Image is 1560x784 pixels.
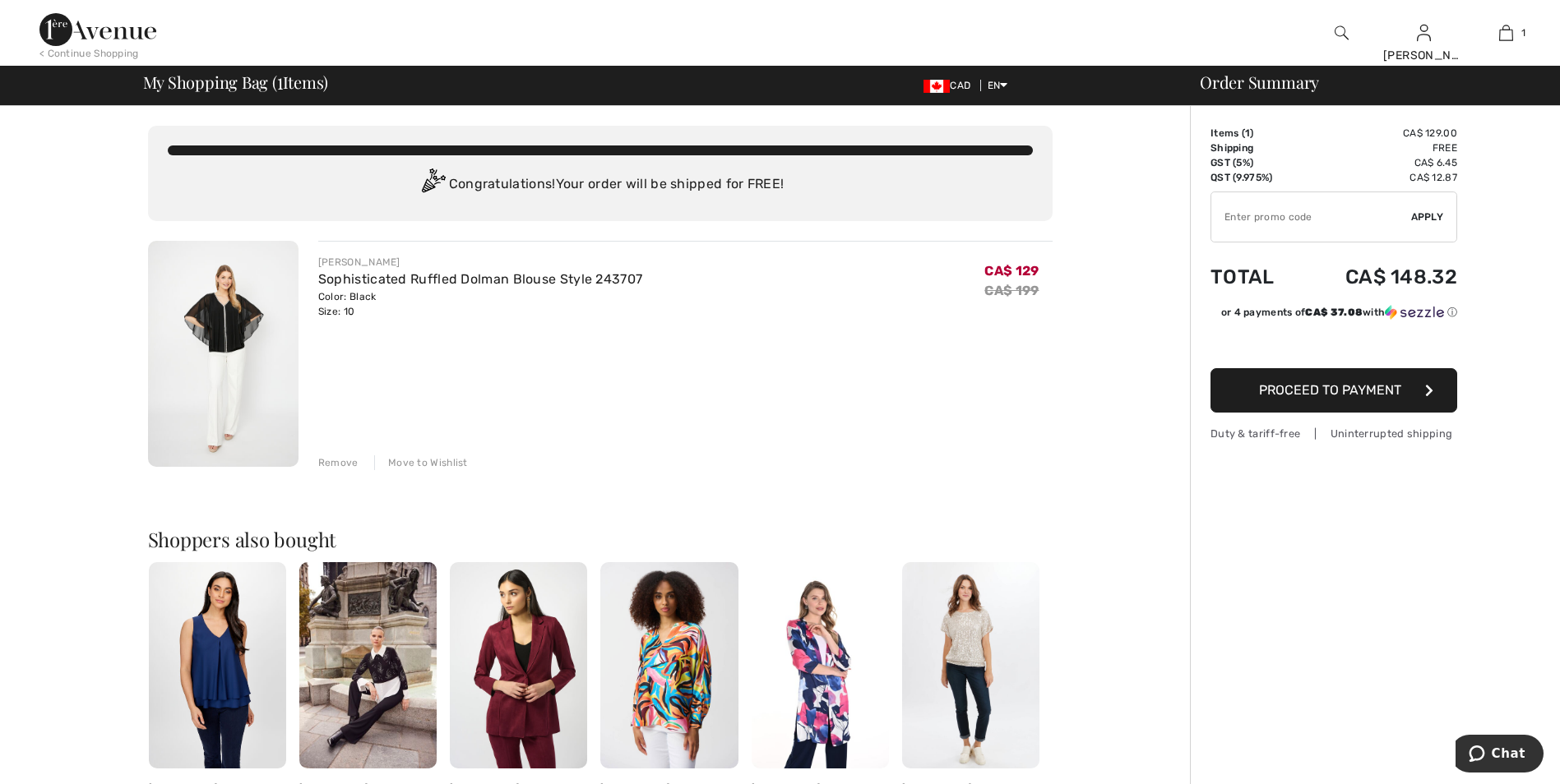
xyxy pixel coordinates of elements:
div: Remove [318,455,359,470]
img: Sleeveless V-Neck Pullover Style 61175 [149,562,286,768]
span: 1 [1521,25,1525,40]
div: Congratulations! Your order will be shipped for FREE! [168,168,1033,201]
td: CA$ 12.87 [1300,170,1457,185]
div: Move to Wishlist [374,455,468,470]
td: CA$ 6.45 [1300,155,1457,170]
td: QST (9.975%) [1211,170,1300,185]
iframe: PayPal-paypal [1211,325,1457,362]
span: My Shopping Bag ( Items) [143,74,329,90]
a: 1 [1465,23,1546,43]
span: Proceed to Payment [1259,382,1401,398]
img: Congratulation2.svg [416,168,449,201]
div: or 4 payments ofCA$ 37.08withSezzle Click to learn more about Sezzle [1211,305,1457,325]
a: Sign In [1417,25,1431,40]
span: CAD [924,80,977,91]
img: My Info [1417,23,1431,43]
div: or 4 payments of with [1221,305,1457,320]
img: Glamorous Sequin Pullover Style 226482 [902,562,1039,768]
div: [PERSON_NAME] [318,255,642,270]
div: Color: Black Size: 10 [318,289,642,319]
img: Satin Abstract Print Boxy Top Style 251122 [600,562,738,768]
div: [PERSON_NAME] [1383,47,1464,64]
s: CA$ 199 [984,283,1039,298]
span: CA$ 37.08 [1305,307,1363,318]
div: Order Summary [1180,74,1550,90]
iframe: Opens a widget where you can chat to one of our agents [1456,735,1544,776]
td: Shipping [1211,141,1300,155]
td: GST (5%) [1211,155,1300,170]
img: Abstract Cardigan Style 256101 [752,562,889,768]
img: Sezzle [1385,305,1444,320]
div: Duty & tariff-free | Uninterrupted shipping [1211,426,1457,441]
a: Sophisticated Ruffled Dolman Blouse Style 243707 [318,271,642,287]
td: Total [1211,249,1300,305]
td: Free [1300,141,1457,155]
span: Apply [1411,210,1444,224]
img: 1ère Avenue [39,13,156,46]
img: My Bag [1499,23,1513,43]
span: 1 [1245,127,1250,139]
span: CA$ 129 [984,263,1039,279]
img: Formal High-Waisted Trousers Style 254015 [299,562,437,768]
h2: Shoppers also bought [148,529,1053,549]
div: < Continue Shopping [39,46,139,61]
td: CA$ 129.00 [1300,126,1457,141]
img: Sophisticated Ruffled Dolman Blouse Style 243707 [148,241,299,467]
span: EN [988,80,1008,91]
button: Proceed to Payment [1211,368,1457,413]
span: 1 [277,70,283,91]
input: Promo code [1211,192,1411,242]
img: search the website [1335,23,1349,43]
td: Items ( ) [1211,126,1300,141]
img: Formal Long-Sleeve Blazer Style 253194 [450,562,587,768]
td: CA$ 148.32 [1300,249,1457,305]
img: Canadian Dollar [924,80,950,93]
